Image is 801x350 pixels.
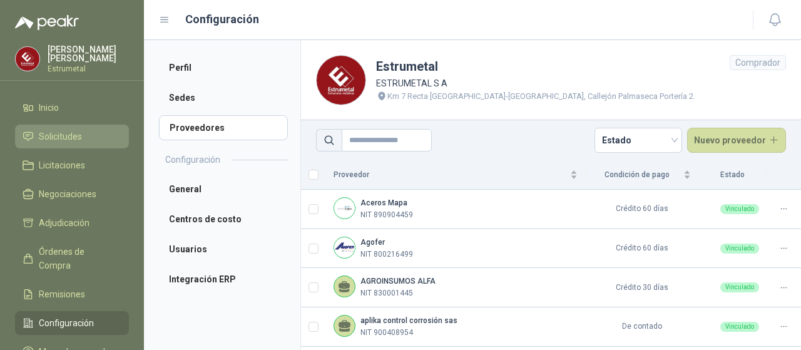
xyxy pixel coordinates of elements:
img: Company Logo [334,237,355,258]
div: Vinculado [720,244,759,254]
p: NIT 830001445 [360,287,413,299]
a: Adjudicación [15,211,129,235]
span: Negociaciones [39,187,96,201]
a: Proveedores [159,115,288,140]
td: De contado [585,307,699,347]
img: Company Logo [317,56,365,105]
span: Adjudicación [39,216,89,230]
span: Órdenes de Compra [39,245,117,272]
span: Solicitudes [39,130,82,143]
p: NIT 900408954 [360,327,413,339]
h1: Estrumetal [376,57,695,76]
p: ESTRUMETAL S A [376,76,695,90]
span: Configuración [39,316,94,330]
span: Inicio [39,101,59,115]
b: Agofer [360,238,385,247]
button: Nuevo proveedor [687,128,787,153]
a: Sedes [159,85,288,110]
th: Condición de pago [585,160,699,190]
b: AGROINSUMOS ALFA [360,277,436,286]
img: Logo peakr [15,15,79,30]
span: Proveedor [334,169,568,181]
th: Proveedor [326,160,585,190]
a: General [159,177,288,202]
p: NIT 800216499 [360,249,413,260]
div: Comprador [730,55,786,70]
a: Inicio [15,96,129,120]
td: Crédito 30 días [585,268,699,307]
img: Company Logo [334,198,355,219]
a: Negociaciones [15,182,129,206]
div: Vinculado [720,282,759,292]
td: Crédito 60 días [585,229,699,269]
a: Integración ERP [159,267,288,292]
span: Estado [602,131,675,150]
a: Configuración [15,311,129,335]
div: Vinculado [720,204,759,214]
a: Remisiones [15,282,129,306]
a: Usuarios [159,237,288,262]
span: Licitaciones [39,158,85,172]
a: Órdenes de Compra [15,240,129,277]
p: [PERSON_NAME] [PERSON_NAME] [48,45,129,63]
a: Centros de costo [159,207,288,232]
div: Vinculado [720,322,759,332]
h2: Configuración [165,153,220,167]
p: NIT 890904459 [360,209,413,221]
td: Crédito 60 días [585,190,699,229]
img: Company Logo [16,47,39,71]
a: Perfil [159,55,288,80]
span: Condición de pago [593,169,681,181]
b: Aceros Mapa [360,198,407,207]
span: Remisiones [39,287,85,301]
a: Licitaciones [15,153,129,177]
p: Km 7 Recta [GEOGRAPHIC_DATA]-[GEOGRAPHIC_DATA], Callejón Palmaseca Portería 2. [387,90,695,103]
b: aplika control corrosión sas [360,316,457,325]
h1: Configuración [185,11,259,28]
a: Solicitudes [15,125,129,148]
p: Estrumetal [48,65,129,73]
th: Estado [698,160,767,190]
